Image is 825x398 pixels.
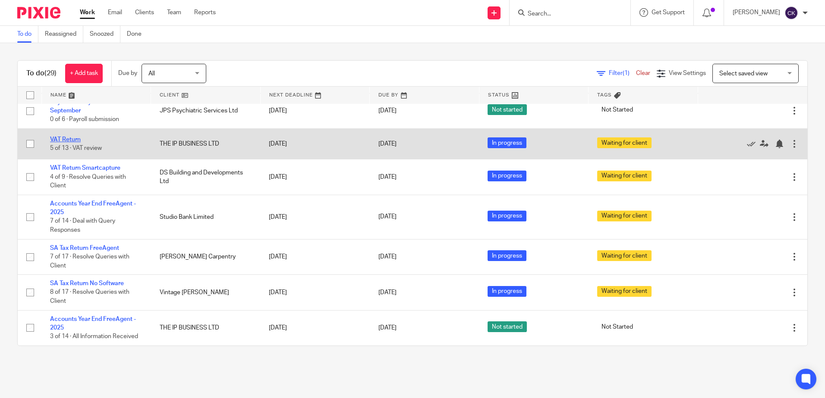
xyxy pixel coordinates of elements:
img: svg%3E [784,6,798,20]
td: JPS Psychiatric Services Ltd [151,93,261,128]
span: Tags [597,93,612,97]
input: Search [527,10,605,18]
span: In progress [488,137,526,148]
a: Clear [636,70,650,76]
span: In progress [488,211,526,221]
a: Snoozed [90,26,120,43]
a: Reports [194,8,216,17]
span: Filter [609,70,636,76]
span: 0 of 6 · Payroll submission [50,117,119,123]
span: Not started [488,321,527,332]
span: (29) [44,70,57,77]
td: [DATE] [260,195,370,239]
td: [DATE] [260,128,370,159]
span: All [148,71,155,77]
span: 7 of 14 · Deal with Query Responses [50,218,115,233]
a: Clients [135,8,154,17]
span: [DATE] [378,254,397,260]
span: [DATE] [378,174,397,180]
a: To do [17,26,38,43]
td: [DATE] [260,275,370,310]
span: (1) [623,70,630,76]
td: [DATE] [260,159,370,195]
span: [DATE] [378,289,397,295]
span: Not Started [597,321,637,332]
a: SA Tax Return FreeAgent [50,245,119,251]
span: 5 of 13 · VAT review [50,145,102,151]
span: [DATE] [378,108,397,114]
td: Studio Bank Limited [151,195,261,239]
span: Waiting for client [597,211,652,221]
span: In progress [488,286,526,297]
span: Waiting for client [597,286,652,297]
span: Not started [488,104,527,115]
span: Waiting for client [597,137,652,148]
a: Work [80,8,95,17]
td: THE IP BUSINESS LTD [151,128,261,159]
span: [DATE] [378,214,397,220]
span: Get Support [652,9,685,16]
span: In progress [488,171,526,181]
span: In progress [488,250,526,261]
h1: To do [26,69,57,78]
a: + Add task [65,64,103,83]
span: [DATE] [378,141,397,147]
td: THE IP BUSINESS LTD [151,310,261,345]
span: Waiting for client [597,250,652,261]
a: Reassigned [45,26,83,43]
td: [DATE] [260,93,370,128]
td: [DATE] [260,310,370,345]
span: Select saved view [719,71,768,77]
img: Pixie [17,7,60,19]
a: Accounts Year End FreeAgent - 2025 [50,201,136,215]
a: Team [167,8,181,17]
a: Mark as done [747,140,760,148]
p: [PERSON_NAME] [733,8,780,17]
span: [DATE] [378,325,397,331]
a: VAT Return Smartcapture [50,165,120,171]
span: Waiting for client [597,171,652,181]
a: Email [108,8,122,17]
td: Vintage [PERSON_NAME] [151,275,261,310]
span: 4 of 9 · Resolve Queries with Client [50,174,126,189]
span: View Settings [669,70,706,76]
a: Done [127,26,148,43]
span: Not Started [597,104,637,115]
span: 7 of 17 · Resolve Queries with Client [50,254,129,269]
p: Due by [118,69,137,78]
span: 8 of 17 · Resolve Queries with Client [50,289,129,305]
td: [DATE] [260,239,370,274]
span: 3 of 14 · All Information Received [50,333,138,339]
td: [PERSON_NAME] Carpentry [151,239,261,274]
td: DS Building and Developments Ltd [151,159,261,195]
a: SA Tax Return No Software [50,280,124,286]
a: VAT Return [50,137,81,143]
a: Accounts Year End FreeAgent - 2025 [50,316,136,331]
